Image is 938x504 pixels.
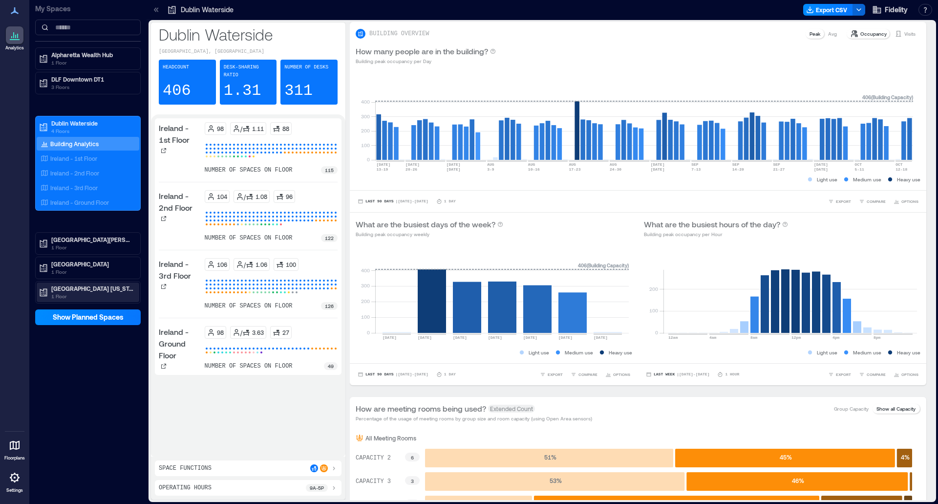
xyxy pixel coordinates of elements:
p: Building Analytics [50,140,99,148]
tspan: 100 [361,314,370,320]
tspan: 300 [361,113,370,119]
tspan: 200 [361,128,370,133]
p: Space Functions [159,464,212,472]
p: Show all Capacity [876,405,916,413]
p: 1 Floor [51,243,133,251]
p: Medium use [565,349,593,356]
button: Show Planned Spaces [35,309,141,325]
p: Medium use [853,349,881,356]
text: [DATE] [418,335,432,340]
span: COMPARE [867,198,886,204]
text: [DATE] [405,162,420,167]
text: AUG [487,162,494,167]
text: [DATE] [453,335,467,340]
p: Avg [828,30,837,38]
text: 4am [709,335,717,340]
p: 1.06 [256,261,267,268]
span: Show Planned Spaces [53,312,124,322]
p: 88 [282,125,289,132]
button: EXPORT [826,197,853,206]
text: AUG [569,162,576,167]
p: Ireland - Ground Floor [159,326,201,361]
p: 1.11 [252,125,264,132]
p: 122 [325,234,334,242]
tspan: 300 [361,283,370,288]
span: OPTIONS [901,372,918,377]
p: Light use [817,349,837,356]
p: 1 Floor [51,59,133,66]
tspan: 0 [367,329,370,335]
p: Ireland - 2nd Floor [50,169,99,177]
p: Number of Desks [284,64,328,71]
p: Building peak occupancy per Hour [644,230,788,238]
p: Desk-sharing ratio [224,64,273,79]
text: CAPACITY 2 [356,455,391,461]
p: 3 Floors [51,83,133,91]
button: OPTIONS [603,370,632,379]
p: 1.08 [256,193,267,200]
span: COMPARE [867,372,886,377]
span: Fidelity [885,5,908,15]
p: 126 [325,302,334,310]
text: 12am [668,335,678,340]
p: Analytics [5,45,24,51]
p: What are the busiest hours of the day? [644,219,780,230]
button: COMPARE [857,197,888,206]
button: Last 90 Days |[DATE]-[DATE] [356,370,430,379]
p: 115 [325,166,334,174]
text: 14-20 [732,167,744,172]
span: OPTIONS [901,198,918,204]
text: SEP [732,162,740,167]
text: 12-18 [895,167,907,172]
p: Ireland - 3rd Floor [159,258,201,282]
text: [DATE] [488,335,502,340]
p: 1 Floor [51,268,133,276]
p: Floorplans [4,455,25,461]
p: [GEOGRAPHIC_DATA] [51,260,133,268]
text: [DATE] [814,162,828,167]
span: EXPORT [836,198,851,204]
p: 49 [328,362,334,370]
text: 45 % [780,454,792,460]
tspan: 0 [655,329,658,335]
button: Last Week |[DATE]-[DATE] [644,370,711,379]
text: 21-27 [773,167,785,172]
p: How are meeting rooms being used? [356,403,486,415]
text: 24-30 [610,167,621,172]
span: Extended Count [488,405,535,413]
button: Export CSV [803,4,853,16]
p: Heavy use [897,349,920,356]
text: 4 % [901,454,910,460]
p: BUILDING OVERVIEW [369,30,429,38]
button: OPTIONS [892,197,920,206]
text: [DATE] [383,335,397,340]
button: OPTIONS [892,370,920,379]
text: SEP [773,162,780,167]
text: 5-11 [855,167,864,172]
p: Light use [817,175,837,183]
a: Analytics [2,23,27,54]
p: 27 [282,329,289,336]
p: Peak [810,30,820,38]
p: 3.63 [252,329,264,336]
text: [DATE] [651,167,665,172]
text: 53 % [550,477,562,484]
p: Heavy use [609,349,632,356]
p: number of spaces on floor [205,166,293,174]
text: [DATE] [558,335,573,340]
p: 100 [286,261,296,268]
p: 96 [286,193,293,200]
p: / [244,261,246,268]
text: SEP [691,162,699,167]
p: All Meeting Rooms [365,434,416,442]
p: / [244,193,246,200]
p: [GEOGRAPHIC_DATA] [US_STATE] [51,285,133,292]
p: [GEOGRAPHIC_DATA][PERSON_NAME] [51,236,133,243]
p: Light use [529,349,549,356]
text: [DATE] [447,167,461,172]
p: My Spaces [35,4,141,14]
tspan: 100 [649,307,658,313]
text: [DATE] [447,162,461,167]
tspan: 100 [361,142,370,148]
text: 7-13 [691,167,701,172]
